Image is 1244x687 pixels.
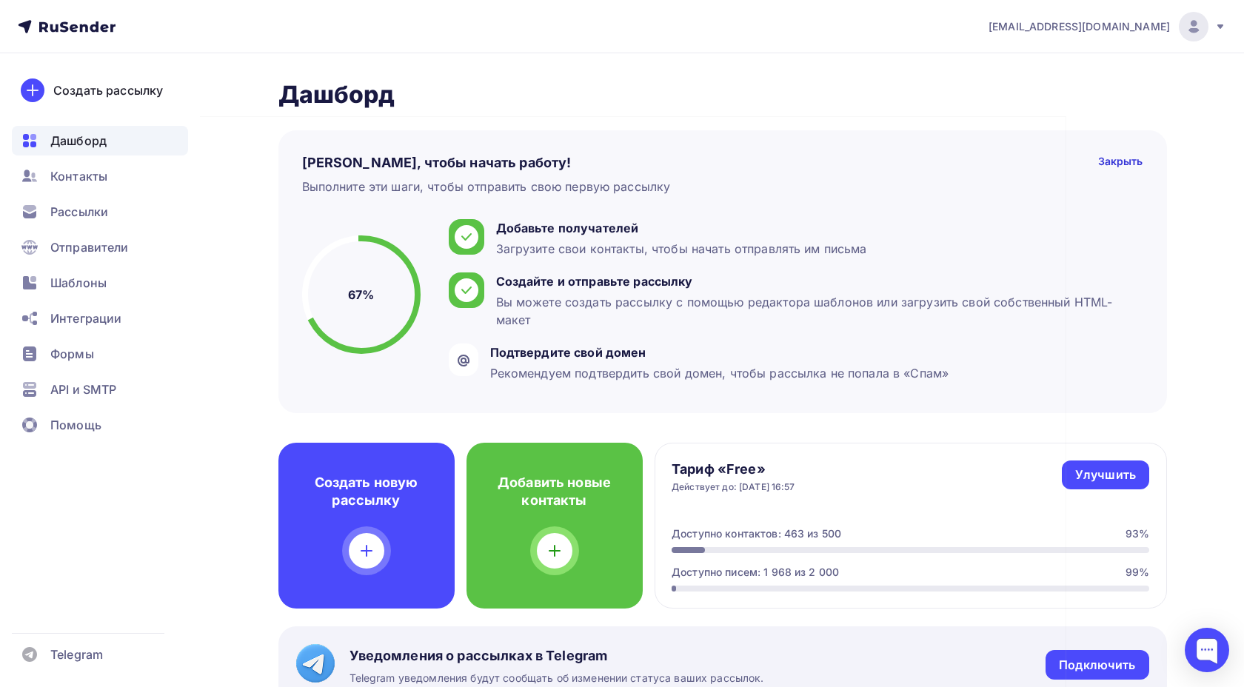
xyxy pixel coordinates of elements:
[50,381,116,398] span: API и SMTP
[350,671,764,686] span: Telegram уведомления будут сообщать об изменении статуса ваших рассылок.
[12,161,188,191] a: Контакты
[50,274,107,292] span: Шаблоны
[50,167,107,185] span: Контакты
[672,481,795,493] div: Действует до: [DATE] 16:57
[302,474,431,509] h4: Создать новую рассылку
[50,646,103,663] span: Telegram
[302,154,572,172] h4: [PERSON_NAME], чтобы начать работу!
[12,268,188,298] a: Шаблоны
[1059,657,1135,674] div: Подключить
[12,339,188,369] a: Формы
[50,132,107,150] span: Дашборд
[672,460,795,478] h4: Тариф «Free»
[278,80,1167,110] h2: Дашборд
[1126,565,1149,580] div: 99%
[50,238,129,256] span: Отправители
[53,81,163,99] div: Создать рассылку
[50,309,121,327] span: Интеграции
[989,12,1226,41] a: [EMAIL_ADDRESS][DOMAIN_NAME]
[496,240,867,258] div: Загрузите свои контакты, чтобы начать отправлять им письма
[1075,466,1136,483] div: Улучшить
[12,232,188,262] a: Отправители
[490,343,949,361] div: Подтвердите свой домен
[490,364,949,382] div: Рекомендуем подтвердить свой домен, чтобы рассылка не попала в «Спам»
[348,286,374,304] h5: 67%
[1098,154,1143,172] div: Закрыть
[496,272,1136,290] div: Создайте и отправьте рассылку
[302,178,671,195] div: Выполните эти шаги, чтобы отправить свою первую рассылку
[496,293,1136,329] div: Вы можете создать рассылку с помощью редактора шаблонов или загрузить свой собственный HTML-макет
[496,219,867,237] div: Добавьте получателей
[672,565,839,580] div: Доступно писем: 1 968 из 2 000
[50,416,101,434] span: Помощь
[490,474,619,509] h4: Добавить новые контакты
[350,647,764,665] span: Уведомления о рассылках в Telegram
[12,197,188,227] a: Рассылки
[989,19,1170,34] span: [EMAIL_ADDRESS][DOMAIN_NAME]
[50,345,94,363] span: Формы
[1126,526,1149,541] div: 93%
[672,526,841,541] div: Доступно контактов: 463 из 500
[50,203,108,221] span: Рассылки
[12,126,188,155] a: Дашборд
